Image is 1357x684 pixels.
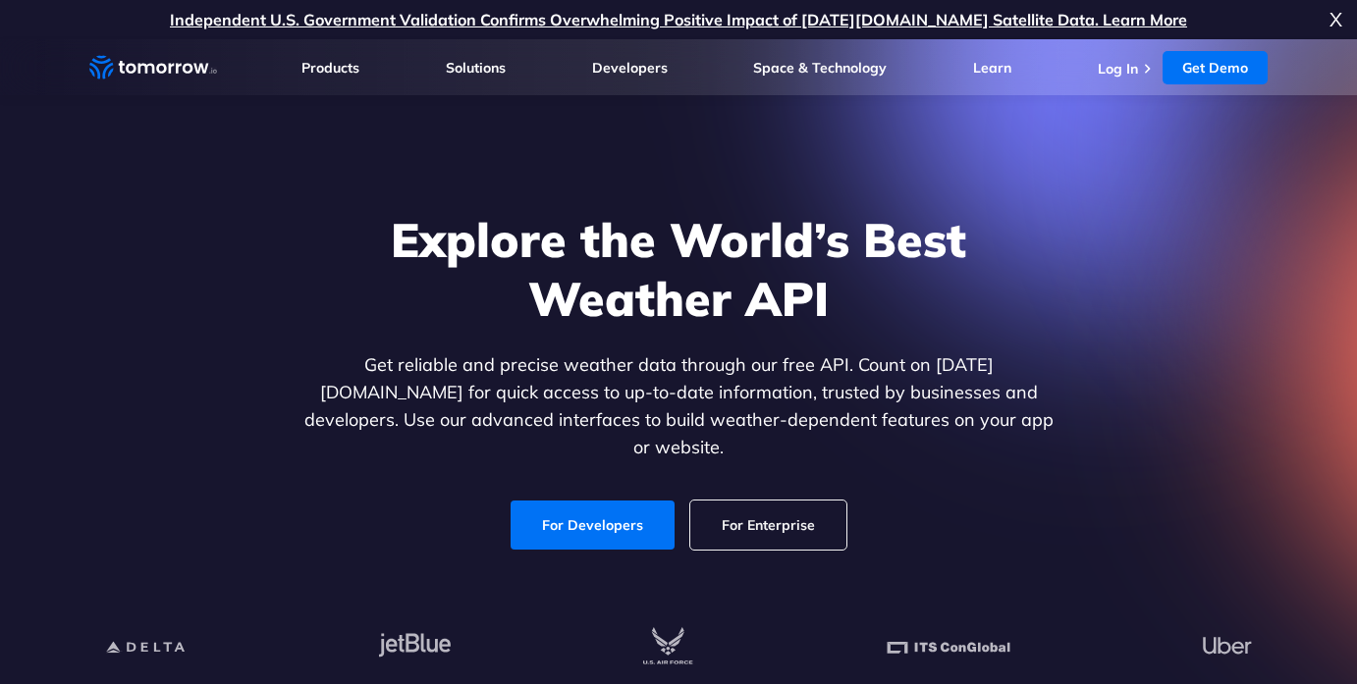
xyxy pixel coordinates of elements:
a: Get Demo [1163,51,1268,84]
a: Home link [89,53,217,82]
a: Log In [1098,60,1138,78]
a: Products [301,59,359,77]
a: For Developers [511,500,675,550]
p: Get reliable and precise weather data through our free API. Count on [DATE][DOMAIN_NAME] for quic... [299,351,1058,461]
a: Independent U.S. Government Validation Confirms Overwhelming Positive Impact of [DATE][DOMAIN_NAM... [170,10,1187,29]
a: Space & Technology [753,59,887,77]
a: Solutions [446,59,506,77]
a: For Enterprise [690,500,846,550]
a: Developers [592,59,668,77]
h1: Explore the World’s Best Weather API [299,210,1058,328]
a: Learn [973,59,1011,77]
